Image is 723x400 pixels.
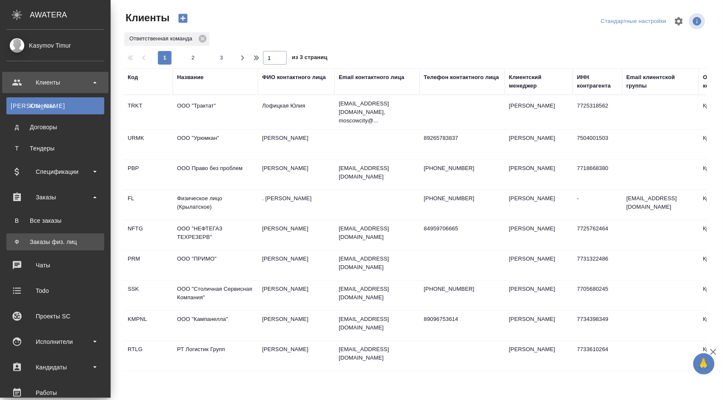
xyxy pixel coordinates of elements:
[622,190,699,220] td: [EMAIL_ADDRESS][DOMAIN_NAME]
[129,34,195,43] p: Ответственная команда
[6,284,104,297] div: Todo
[123,250,173,280] td: PRM
[6,97,104,114] a: [PERSON_NAME]Клиенты
[505,160,573,190] td: [PERSON_NAME]
[292,52,328,65] span: из 3 страниц
[258,220,334,250] td: [PERSON_NAME]
[262,73,326,82] div: ФИО контактного лица
[339,73,404,82] div: Email контактного лица
[573,250,622,280] td: 7731322486
[424,315,500,323] p: 89096753614
[173,97,258,127] td: ООО "Трактат"
[339,164,415,181] p: [EMAIL_ADDRESS][DOMAIN_NAME]
[509,73,569,90] div: Клиентский менеджер
[424,194,500,203] p: [PHONE_NUMBER]
[693,353,714,374] button: 🙏
[123,97,173,127] td: TRKT
[339,345,415,362] p: [EMAIL_ADDRESS][DOMAIN_NAME]
[6,310,104,323] div: Проекты SC
[258,281,334,310] td: [PERSON_NAME]
[173,341,258,371] td: РТ Логистик Групп
[123,220,173,250] td: NFTG
[6,76,104,89] div: Клиенты
[123,311,173,340] td: KMPNL
[424,73,499,82] div: Телефон контактного лица
[505,250,573,280] td: [PERSON_NAME]
[215,51,229,65] button: 3
[258,250,334,280] td: [PERSON_NAME]
[2,306,109,327] a: Проекты SC
[505,281,573,310] td: [PERSON_NAME]
[573,341,622,371] td: 7733610264
[424,285,500,293] p: [PHONE_NUMBER]
[11,238,100,246] div: Заказы физ. лиц
[573,97,622,127] td: 7725318562
[173,11,193,26] button: Создать
[6,140,104,157] a: ТТендеры
[173,160,258,190] td: ООО Право без проблем
[6,191,104,204] div: Заказы
[6,41,104,50] div: Kasymov Timur
[173,220,258,250] td: ООО "НЕФТЕГАЗ ТЕХРЕЗЕРВ"
[124,32,209,46] div: Ответственная команда
[123,341,173,371] td: RTLG
[258,97,334,127] td: Лофицкая Юлия
[123,190,173,220] td: FL
[505,190,573,220] td: [PERSON_NAME]
[505,341,573,371] td: [PERSON_NAME]
[339,315,415,332] p: [EMAIL_ADDRESS][DOMAIN_NAME]
[258,130,334,159] td: [PERSON_NAME]
[123,11,169,25] span: Клиенты
[215,54,229,62] span: 3
[173,190,258,220] td: Физическое лицо (Крылатское)
[339,285,415,302] p: [EMAIL_ADDRESS][DOMAIN_NAME]
[505,220,573,250] td: [PERSON_NAME]
[6,386,104,399] div: Работы
[573,160,622,190] td: 7718668380
[11,123,100,131] div: Договоры
[123,160,173,190] td: PBP
[173,250,258,280] td: ООО "ПРИМО"
[173,130,258,159] td: ООО "Урюмкан"
[573,311,622,340] td: 7734398349
[577,73,618,90] div: ИНН контрагента
[6,233,104,250] a: ФЗаказы физ. лиц
[6,361,104,374] div: Кандидаты
[697,355,711,373] span: 🙏
[258,190,334,220] td: . [PERSON_NAME]
[573,220,622,250] td: 7725762464
[258,341,334,371] td: [PERSON_NAME]
[11,144,100,153] div: Тендеры
[123,281,173,310] td: SSK
[2,255,109,276] a: Чаты
[689,13,707,29] span: Посмотреть информацию
[669,11,689,31] span: Настроить таблицу
[177,73,203,82] div: Название
[6,259,104,272] div: Чаты
[505,97,573,127] td: [PERSON_NAME]
[258,311,334,340] td: [PERSON_NAME]
[339,255,415,272] p: [EMAIL_ADDRESS][DOMAIN_NAME]
[6,335,104,348] div: Исполнители
[30,6,111,23] div: AWATERA
[128,73,138,82] div: Код
[424,134,500,142] p: 89265783837
[6,165,104,178] div: Спецификации
[11,216,100,225] div: Все заказы
[186,54,200,62] span: 2
[505,311,573,340] td: [PERSON_NAME]
[424,164,500,173] p: [PHONE_NUMBER]
[505,130,573,159] td: [PERSON_NAME]
[339,224,415,241] p: [EMAIL_ADDRESS][DOMAIN_NAME]
[599,15,669,28] div: split button
[573,281,622,310] td: 7705680245
[186,51,200,65] button: 2
[11,102,100,110] div: Клиенты
[339,99,415,125] p: [EMAIL_ADDRESS][DOMAIN_NAME], moscowcity@...
[173,311,258,340] td: ООО "Кампанелла"
[6,212,104,229] a: ВВсе заказы
[2,280,109,301] a: Todo
[173,281,258,310] td: ООО "Столичная Сервисная Компания"
[6,119,104,136] a: ДДоговоры
[123,130,173,159] td: URMK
